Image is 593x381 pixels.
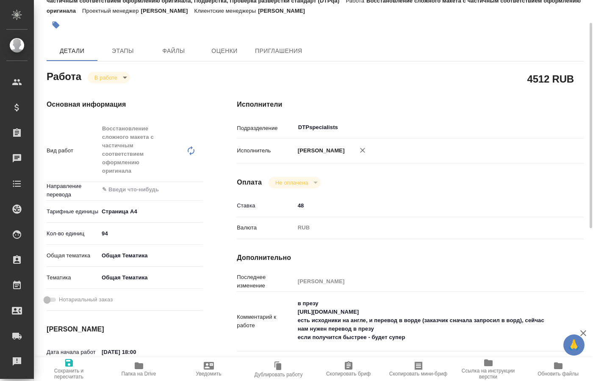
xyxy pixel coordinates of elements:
div: RUB [295,221,555,235]
button: Сохранить и пересчитать [34,357,104,381]
p: Дата начала работ [47,348,99,356]
div: Страница А4 [99,204,203,219]
p: Комментарий к работе [237,313,294,330]
span: Уведомить [196,371,222,377]
div: В работе [269,177,321,188]
span: Ссылка на инструкции верстки [458,368,518,380]
button: Удалить исполнителя [353,141,372,160]
h2: Работа [47,68,81,83]
h4: Дополнительно [237,253,584,263]
span: Папка на Drive [122,371,156,377]
p: Тематика [47,273,99,282]
div: Общая Тематика [99,248,203,263]
input: ✎ Введи что-нибудь [99,227,203,240]
p: Проектный менеджер [82,8,141,14]
h4: Исполнители [237,99,584,110]
h4: [PERSON_NAME] [47,324,203,334]
button: Скопировать бриф [313,357,383,381]
textarea: в презу [URL][DOMAIN_NAME] есть исходники на англе, и перевод в ворде (заказчик сначала запросил ... [295,296,555,345]
p: Клиентские менеджеры [194,8,258,14]
p: Валюта [237,224,294,232]
p: Кол-во единиц [47,229,99,238]
span: Оценки [204,46,245,56]
p: Ставка [237,202,294,210]
span: Нотариальный заказ [59,295,113,304]
h4: Основная информация [47,99,203,110]
p: Вид работ [47,146,99,155]
button: Папка на Drive [104,357,174,381]
button: Open [198,189,200,190]
button: В работе [92,74,120,81]
p: [PERSON_NAME] [295,146,345,155]
h4: Оплата [237,177,262,188]
button: Open [550,127,552,128]
p: [PERSON_NAME] [141,8,194,14]
button: Обновить файлы [523,357,593,381]
button: Дублировать работу [244,357,313,381]
button: Скопировать мини-бриф [383,357,453,381]
button: Ссылка на инструкции верстки [453,357,523,381]
input: ✎ Введи что-нибудь [99,346,173,358]
span: Сохранить и пересчитать [39,368,99,380]
p: Направление перевода [47,182,99,199]
span: Приглашения [255,46,302,56]
p: Общая тематика [47,251,99,260]
p: Подразделение [237,124,294,133]
button: 🙏 [563,334,585,356]
button: Уведомить [174,357,244,381]
button: Не оплачена [273,179,310,186]
input: Пустое поле [295,275,555,287]
p: [PERSON_NAME] [258,8,311,14]
h2: 4512 RUB [527,72,574,86]
span: Дублировать работу [255,372,303,378]
p: Последнее изменение [237,273,294,290]
input: ✎ Введи что-нибудь [101,185,172,195]
button: Добавить тэг [47,16,65,34]
span: Обновить файлы [538,371,579,377]
p: Тарифные единицы [47,207,99,216]
span: Скопировать бриф [326,371,371,377]
div: В работе [88,72,130,83]
span: Этапы [103,46,143,56]
input: ✎ Введи что-нибудь [295,199,555,212]
span: 🙏 [567,336,581,354]
span: Скопировать мини-бриф [389,371,447,377]
textarea: /Clients/PFIZER/Orders/S_PFZ-361/DTP/S_PFZ-361-WK-003 [295,356,555,370]
span: Детали [52,46,92,56]
div: Общая Тематика [99,271,203,285]
p: Исполнитель [237,146,294,155]
span: Файлы [153,46,194,56]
